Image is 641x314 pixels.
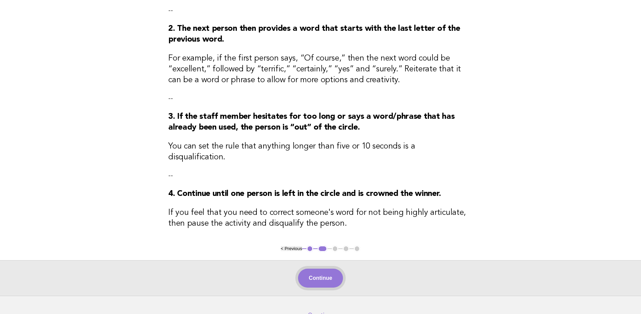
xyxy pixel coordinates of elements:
[168,113,454,132] strong: 3. If the staff member hesitates for too long or says a word/phrase that has already been used, t...
[168,25,460,44] strong: 2. The next person then provides a word that starts with the last letter of the previous word.
[168,53,473,86] h3: For example, if the first person says, “Of course,” then the next word could be “excellent,” foll...
[168,94,473,103] p: --
[168,207,473,229] h3: If you feel that you need to correct someone's word for not being highly articulate, then pause t...
[281,246,302,251] button: < Previous
[318,245,327,252] button: 2
[298,269,343,288] button: Continue
[168,190,441,198] strong: 4. Continue until one person is left in the circle and is crowned the winner.
[168,6,473,15] p: --
[306,245,313,252] button: 1
[168,171,473,180] p: --
[168,141,473,163] h3: You can set the rule that anything longer than five or 10 seconds is a disqualification.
